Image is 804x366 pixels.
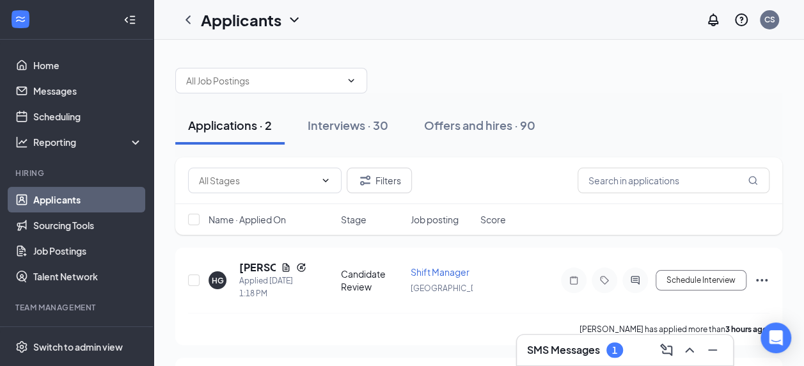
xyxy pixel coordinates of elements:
[33,321,143,347] a: Team
[212,275,224,286] div: HG
[358,173,373,188] svg: Filter
[320,175,331,186] svg: ChevronDown
[15,302,140,313] div: Team Management
[201,9,281,31] h1: Applicants
[281,262,291,273] svg: Document
[180,12,196,28] svg: ChevronLeft
[566,275,581,285] svg: Note
[33,136,143,148] div: Reporting
[14,13,27,26] svg: WorkstreamLogo
[754,273,769,288] svg: Ellipses
[33,340,123,353] div: Switch to admin view
[15,136,28,148] svg: Analysis
[761,322,791,353] div: Open Intercom Messenger
[209,213,286,226] span: Name · Applied On
[705,12,721,28] svg: Notifications
[682,342,697,358] svg: ChevronUp
[734,12,749,28] svg: QuestionInfo
[597,275,612,285] svg: Tag
[347,168,412,193] button: Filter Filters
[748,175,758,186] svg: MagnifyingGlass
[612,345,617,356] div: 1
[15,340,28,353] svg: Settings
[424,117,535,133] div: Offers and hires · 90
[308,117,388,133] div: Interviews · 30
[199,173,315,187] input: All Stages
[33,104,143,129] a: Scheduling
[527,343,600,357] h3: SMS Messages
[627,275,643,285] svg: ActiveChat
[579,324,769,335] p: [PERSON_NAME] has applied more than .
[186,74,341,88] input: All Job Postings
[656,270,746,290] button: Schedule Interview
[411,283,492,293] span: [GEOGRAPHIC_DATA]
[341,213,367,226] span: Stage
[188,117,272,133] div: Applications · 2
[33,187,143,212] a: Applicants
[411,213,459,226] span: Job posting
[656,340,677,360] button: ComposeMessage
[341,267,403,293] div: Candidate Review
[123,13,136,26] svg: Collapse
[296,262,306,273] svg: Reapply
[15,168,140,179] div: Hiring
[480,213,506,226] span: Score
[287,12,302,28] svg: ChevronDown
[725,324,768,334] b: 3 hours ago
[33,52,143,78] a: Home
[578,168,769,193] input: Search in applications
[705,342,720,358] svg: Minimize
[679,340,700,360] button: ChevronUp
[33,212,143,238] a: Sourcing Tools
[33,78,143,104] a: Messages
[659,342,674,358] svg: ComposeMessage
[239,274,306,300] div: Applied [DATE] 1:18 PM
[346,76,356,86] svg: ChevronDown
[702,340,723,360] button: Minimize
[764,14,775,25] div: CS
[411,266,469,278] span: Shift Manager
[239,260,276,274] h5: [PERSON_NAME]
[33,264,143,289] a: Talent Network
[33,238,143,264] a: Job Postings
